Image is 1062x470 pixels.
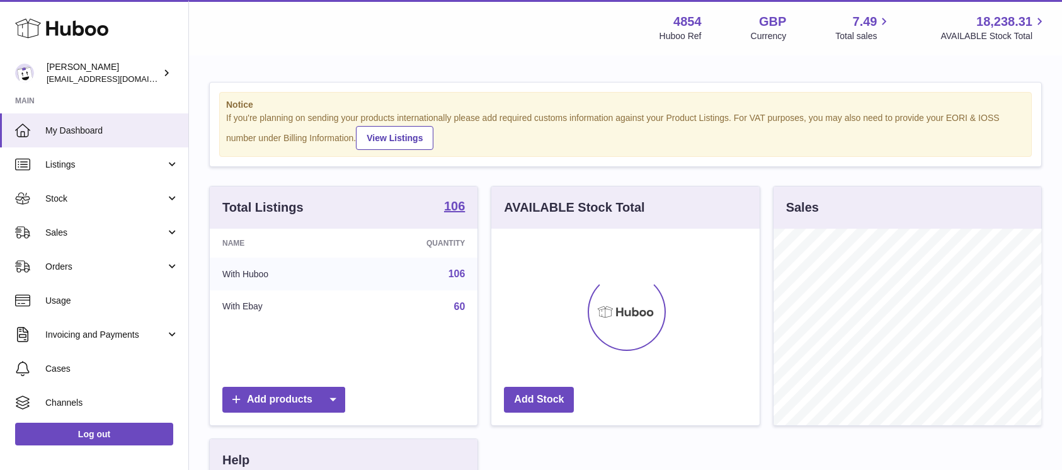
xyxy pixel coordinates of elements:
[444,200,465,215] a: 106
[210,229,351,258] th: Name
[759,13,786,30] strong: GBP
[45,227,166,239] span: Sales
[835,13,891,42] a: 7.49 Total sales
[751,30,787,42] div: Currency
[45,125,179,137] span: My Dashboard
[673,13,702,30] strong: 4854
[356,126,433,150] a: View Listings
[47,74,185,84] span: [EMAIL_ADDRESS][DOMAIN_NAME]
[940,13,1047,42] a: 18,238.31 AVAILABLE Stock Total
[222,452,249,469] h3: Help
[210,290,351,323] td: With Ebay
[15,423,173,445] a: Log out
[786,199,819,216] h3: Sales
[222,199,304,216] h3: Total Listings
[835,30,891,42] span: Total sales
[210,258,351,290] td: With Huboo
[45,193,166,205] span: Stock
[226,99,1025,111] strong: Notice
[47,61,160,85] div: [PERSON_NAME]
[448,268,465,279] a: 106
[940,30,1047,42] span: AVAILABLE Stock Total
[45,159,166,171] span: Listings
[45,329,166,341] span: Invoicing and Payments
[504,387,574,413] a: Add Stock
[444,200,465,212] strong: 106
[45,397,179,409] span: Channels
[853,13,877,30] span: 7.49
[504,199,644,216] h3: AVAILABLE Stock Total
[659,30,702,42] div: Huboo Ref
[45,295,179,307] span: Usage
[15,64,34,83] img: jimleo21@yahoo.gr
[222,387,345,413] a: Add products
[226,112,1025,150] div: If you're planning on sending your products internationally please add required customs informati...
[351,229,477,258] th: Quantity
[976,13,1032,30] span: 18,238.31
[45,363,179,375] span: Cases
[454,301,465,312] a: 60
[45,261,166,273] span: Orders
